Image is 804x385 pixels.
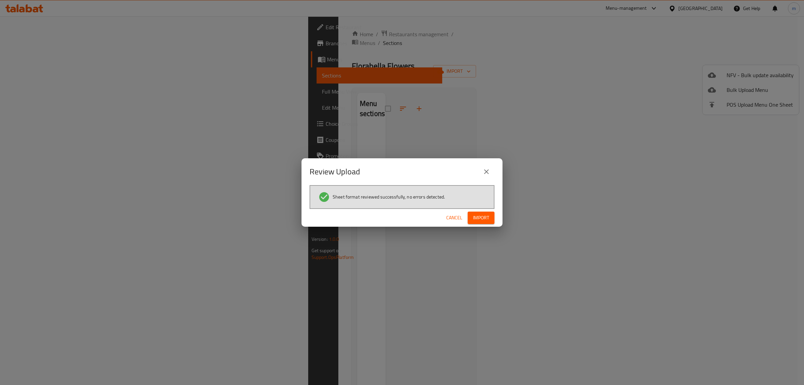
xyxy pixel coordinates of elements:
button: close [478,164,494,180]
button: Cancel [444,212,465,224]
span: Sheet format reviewed successfully, no errors detected. [333,194,445,200]
button: Import [468,212,494,224]
h2: Review Upload [310,166,360,177]
span: Import [473,214,489,222]
span: Cancel [446,214,462,222]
